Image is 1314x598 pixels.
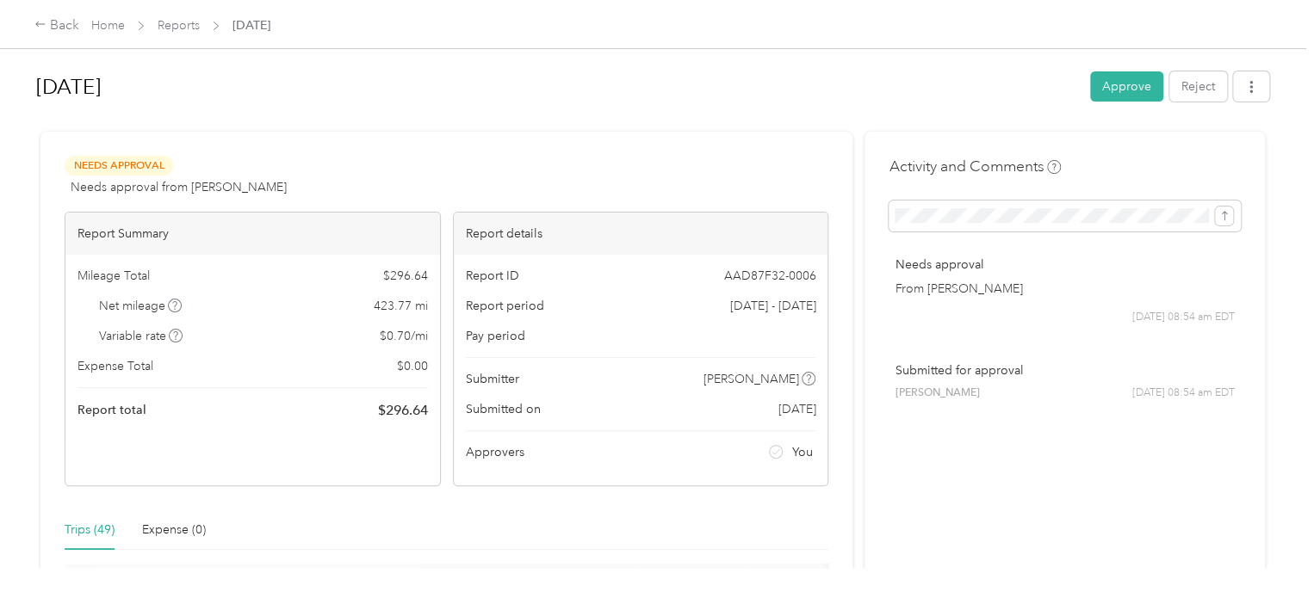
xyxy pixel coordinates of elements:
[466,267,519,285] span: Report ID
[1090,71,1163,102] button: Approve
[703,370,799,388] span: [PERSON_NAME]
[374,297,428,315] span: 423.77 mi
[454,213,828,255] div: Report details
[895,361,1235,379] p: Submitted for approval
[65,156,173,176] span: Needs Approval
[383,267,428,285] span: $ 296.64
[34,15,79,36] div: Back
[1169,71,1227,102] button: Reject
[466,370,519,388] span: Submitter
[466,327,525,345] span: Pay period
[1132,385,1235,401] span: [DATE] 08:54 am EDT
[1132,310,1235,325] span: [DATE] 08:54 am EDT
[158,18,200,33] a: Reports
[895,385,979,401] span: [PERSON_NAME]
[1218,502,1314,598] iframe: Everlance-gr Chat Button Frame
[142,521,206,539] div: Expense (0)
[77,267,150,285] span: Mileage Total
[792,443,813,461] span: You
[36,66,1078,108] h1: Sep 2025
[380,327,428,345] span: $ 0.70 / mi
[378,400,428,421] span: $ 296.64
[232,16,270,34] span: [DATE]
[99,297,183,315] span: Net mileage
[895,256,1235,274] p: Needs approval
[99,327,183,345] span: Variable rate
[77,401,146,419] span: Report total
[91,18,125,33] a: Home
[723,267,815,285] span: AAD87F32-0006
[71,178,287,196] span: Needs approval from [PERSON_NAME]
[895,280,1235,298] p: From [PERSON_NAME]
[466,297,544,315] span: Report period
[65,213,440,255] div: Report Summary
[397,357,428,375] span: $ 0.00
[466,400,541,418] span: Submitted on
[466,443,524,461] span: Approvers
[65,521,115,539] div: Trips (49)
[778,400,815,418] span: [DATE]
[889,156,1061,177] h4: Activity and Comments
[729,297,815,315] span: [DATE] - [DATE]
[77,357,153,375] span: Expense Total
